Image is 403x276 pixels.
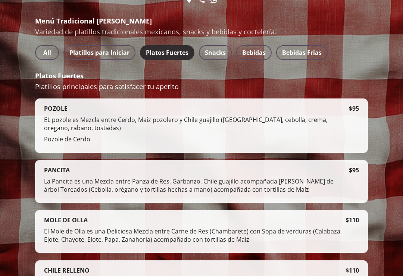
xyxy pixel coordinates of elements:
[35,45,59,60] button: All
[63,45,135,60] button: Platillos para Iniciar
[44,266,90,275] h4: CHILE RELLENO
[44,227,346,247] p: El Mole de Olla es una Deliciosa Mezcla entre Carne de Res (Chambarete) con Sopa de verduras (Cal...
[35,16,368,25] h2: Menú Tradicional [PERSON_NAME]
[349,166,359,174] p: $ 95
[236,45,272,60] button: Bebidas
[349,104,359,113] p: $ 95
[35,27,368,36] p: Variedad de platillos tradicionales mexicanos, snacks y bebidas y coctelería.
[44,216,88,224] h4: MOLE DE OLLA
[346,266,359,275] p: $ 110
[44,177,349,197] p: La Pancita es una Mezcla entre Panza de Res, Garbanzo, Chile guajillo acompañada [PERSON_NAME] de...
[242,47,266,58] span: Bebidas
[276,45,328,60] button: Bebidas Frias
[346,216,359,224] p: $ 110
[69,47,129,58] span: Platillos para Iniciar
[199,45,232,60] button: Snacks
[146,47,188,58] span: Platos Fuertes
[44,166,70,174] h4: PANCITA
[44,135,349,144] p: Pozole de Cerdo
[35,82,368,91] p: Platillos principales para satisfacer tu apetito
[41,47,53,58] span: All
[44,116,349,135] p: EL pozole es Mezcla entre Cerdo, Maíz pozolero y Chile guajillo ([GEOGRAPHIC_DATA], cebolla, crem...
[35,71,368,80] h3: Platos Fuertes
[282,47,322,58] span: Bebidas Frias
[140,45,194,60] button: Platos Fuertes
[44,104,68,113] h4: POZOLE
[205,47,226,58] span: Snacks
